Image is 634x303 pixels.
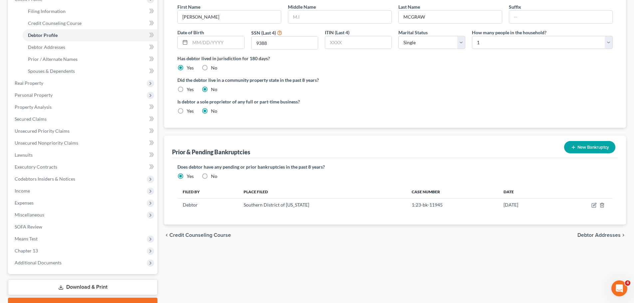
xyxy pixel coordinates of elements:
[187,65,194,71] label: Yes
[325,29,349,36] label: ITIN (Last 4)
[15,164,57,170] span: Executory Contracts
[211,173,217,180] label: No
[577,232,621,238] span: Debtor Addresses
[498,185,554,198] th: Date
[252,37,318,49] input: XXXX
[288,11,391,23] input: M.I
[15,128,70,134] span: Unsecured Priority Claims
[9,125,157,137] a: Unsecured Priority Claims
[23,41,157,53] a: Debtor Addresses
[611,280,627,296] iframe: Intercom live chat
[23,65,157,77] a: Spouses & Dependents
[9,221,157,233] a: SOFA Review
[15,92,53,98] span: Personal Property
[28,44,65,50] span: Debtor Addresses
[177,55,613,62] label: Has debtor lived in jurisdiction for 180 days?
[399,11,502,23] input: --
[211,108,217,114] label: No
[238,199,406,211] td: Southern District of [US_STATE]
[190,36,244,49] input: MM/DD/YYYY
[178,11,281,23] input: --
[28,56,78,62] span: Prior / Alternate Names
[9,161,157,173] a: Executory Contracts
[177,98,392,105] label: Is debtor a sole proprietor of any full or part-time business?
[23,5,157,17] a: Filing Information
[164,232,169,238] i: chevron_left
[8,279,157,295] a: Download & Print
[169,232,231,238] span: Credit Counseling Course
[9,137,157,149] a: Unsecured Nonpriority Claims
[28,20,82,26] span: Credit Counseling Course
[509,3,521,10] label: Suffix
[177,199,238,211] td: Debtor
[28,32,58,38] span: Debtor Profile
[177,3,200,10] label: First Name
[177,163,613,170] label: Does debtor have any pending or prior bankruptcies in the past 8 years?
[15,116,47,122] span: Secured Claims
[9,101,157,113] a: Property Analysis
[172,148,250,156] div: Prior & Pending Bankruptcies
[23,53,157,65] a: Prior / Alternate Names
[398,29,428,36] label: Marital Status
[238,185,406,198] th: Place Filed
[177,29,204,36] label: Date of Birth
[211,65,217,71] label: No
[251,29,276,36] label: SSN (Last 4)
[187,86,194,93] label: Yes
[15,236,38,241] span: Means Test
[498,199,554,211] td: [DATE]
[15,176,75,182] span: Codebtors Insiders & Notices
[577,232,626,238] button: Debtor Addresses chevron_right
[398,3,420,10] label: Last Name
[325,36,391,49] input: XXXX
[15,140,78,146] span: Unsecured Nonpriority Claims
[211,86,217,93] label: No
[564,141,615,153] button: New Bankruptcy
[23,17,157,29] a: Credit Counseling Course
[187,173,194,180] label: Yes
[23,29,157,41] a: Debtor Profile
[288,3,316,10] label: Middle Name
[621,232,626,238] i: chevron_right
[177,76,613,83] label: Did the debtor live in a community property state in the past 8 years?
[15,188,30,194] span: Income
[15,260,62,265] span: Additional Documents
[472,29,546,36] label: How many people in the household?
[15,212,44,218] span: Miscellaneous
[15,80,43,86] span: Real Property
[164,232,231,238] button: chevron_left Credit Counseling Course
[28,8,66,14] span: Filing Information
[15,152,33,158] span: Lawsuits
[509,11,612,23] input: --
[9,149,157,161] a: Lawsuits
[406,185,498,198] th: Case Number
[15,248,38,253] span: Chapter 13
[15,104,52,110] span: Property Analysis
[406,199,498,211] td: 1:23-bk-11945
[625,280,630,286] span: 4
[28,68,75,74] span: Spouses & Dependents
[187,108,194,114] label: Yes
[9,113,157,125] a: Secured Claims
[15,224,42,229] span: SOFA Review
[177,185,238,198] th: Filed By
[15,200,34,206] span: Expenses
